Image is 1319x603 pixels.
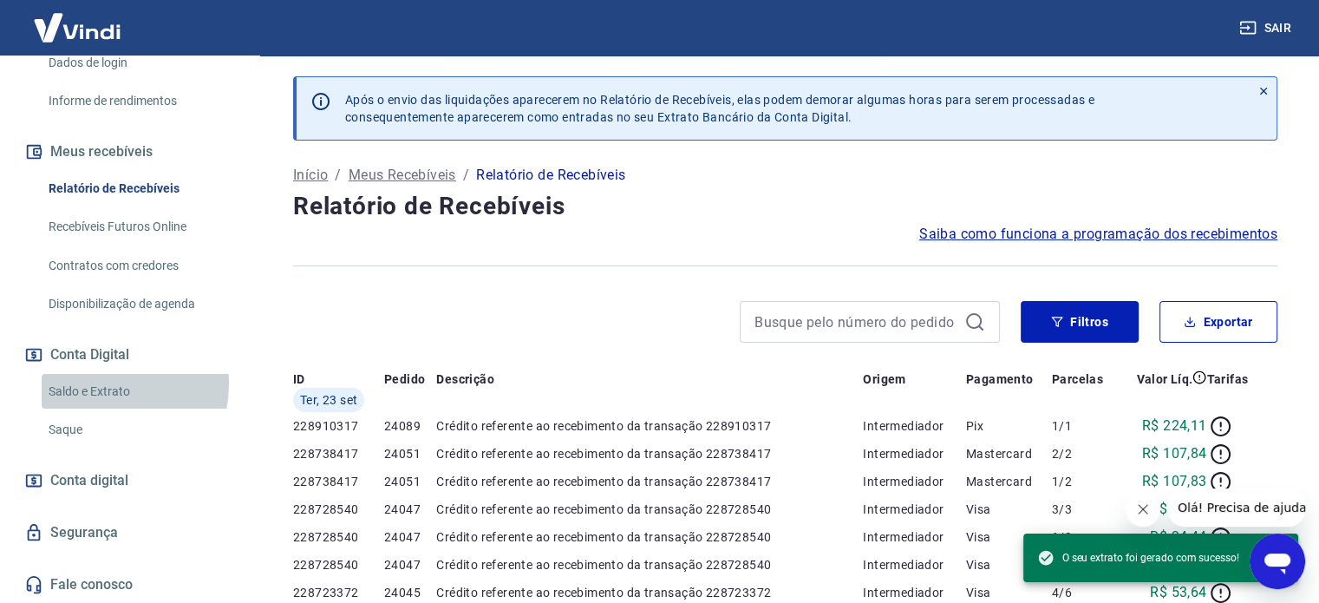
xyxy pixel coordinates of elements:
[1037,549,1239,567] span: O seu extrato foi gerado com sucesso!
[966,528,1052,546] p: Visa
[1150,527,1206,547] p: R$ 24,44
[966,501,1052,518] p: Visa
[1150,582,1206,603] p: R$ 53,64
[1236,12,1298,44] button: Sair
[42,286,238,322] a: Disponibilização de agenda
[384,501,436,518] p: 24047
[384,370,425,388] p: Pedido
[1142,416,1207,436] p: R$ 224,11
[1142,443,1207,464] p: R$ 107,84
[966,556,1052,574] p: Visa
[42,45,238,81] a: Dados de login
[436,370,494,388] p: Descrição
[293,445,384,462] p: 228738417
[966,584,1052,601] p: Visa
[384,445,436,462] p: 24051
[1167,488,1305,527] iframe: Mensagem da empresa
[21,133,238,171] button: Meus recebíveis
[436,417,863,435] p: Crédito referente ao recebimento da transação 228910317
[436,556,863,574] p: Crédito referente ao recebimento da transação 228728540
[50,469,128,493] span: Conta digital
[1159,301,1277,343] button: Exportar
[293,473,384,490] p: 228738417
[42,374,238,410] a: Saldo e Extrato
[1142,471,1207,492] p: R$ 107,83
[1052,370,1103,388] p: Parcelas
[919,224,1277,245] a: Saiba como funciona a programação dos recebimentos
[1052,445,1117,462] p: 2/2
[863,528,966,546] p: Intermediador
[863,473,966,490] p: Intermediador
[863,370,905,388] p: Origem
[1052,417,1117,435] p: 1/1
[966,417,1052,435] p: Pix
[384,556,436,574] p: 24047
[21,336,238,374] button: Conta Digital
[1052,584,1117,601] p: 4/6
[436,501,863,518] p: Crédito referente ao recebimento da transação 228728540
[863,584,966,601] p: Intermediador
[293,370,305,388] p: ID
[293,189,1277,224] h4: Relatório de Recebíveis
[293,165,328,186] a: Início
[863,501,966,518] p: Intermediador
[293,501,384,518] p: 228728540
[42,209,238,245] a: Recebíveis Futuros Online
[436,528,863,546] p: Crédito referente ao recebimento da transação 228728540
[863,417,966,435] p: Intermediador
[21,514,238,552] a: Segurança
[863,445,966,462] p: Intermediador
[10,12,146,26] span: Olá! Precisa de ajuda?
[863,556,966,574] p: Intermediador
[436,473,863,490] p: Crédito referente ao recebimento da transação 228738417
[21,1,134,54] img: Vindi
[476,165,625,186] p: Relatório de Recebíveis
[1250,534,1305,589] iframe: Botão para abrir a janela de mensagens
[966,473,1052,490] p: Mastercard
[293,417,384,435] p: 228910317
[1021,301,1139,343] button: Filtros
[436,445,863,462] p: Crédito referente ao recebimento da transação 228738417
[1206,370,1248,388] p: Tarifas
[1052,528,1117,546] p: 1/3
[21,462,238,500] a: Conta digital
[349,165,456,186] a: Meus Recebíveis
[293,556,384,574] p: 228728540
[293,584,384,601] p: 228723372
[293,528,384,546] p: 228728540
[42,171,238,206] a: Relatório de Recebíveis
[42,83,238,119] a: Informe de rendimentos
[1052,473,1117,490] p: 1/2
[1136,370,1192,388] p: Valor Líq.
[754,309,957,335] input: Busque pelo número do pedido
[384,528,436,546] p: 24047
[335,165,341,186] p: /
[384,584,436,601] p: 24045
[42,248,238,284] a: Contratos com credores
[42,412,238,448] a: Saque
[966,370,1034,388] p: Pagamento
[345,91,1094,126] p: Após o envio das liquidações aparecerem no Relatório de Recebíveis, elas podem demorar algumas ho...
[436,584,863,601] p: Crédito referente ao recebimento da transação 228723372
[1126,492,1160,527] iframe: Fechar mensagem
[966,445,1052,462] p: Mastercard
[384,417,436,435] p: 24089
[1052,501,1117,518] p: 3/3
[384,473,436,490] p: 24051
[463,165,469,186] p: /
[300,391,357,409] span: Ter, 23 set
